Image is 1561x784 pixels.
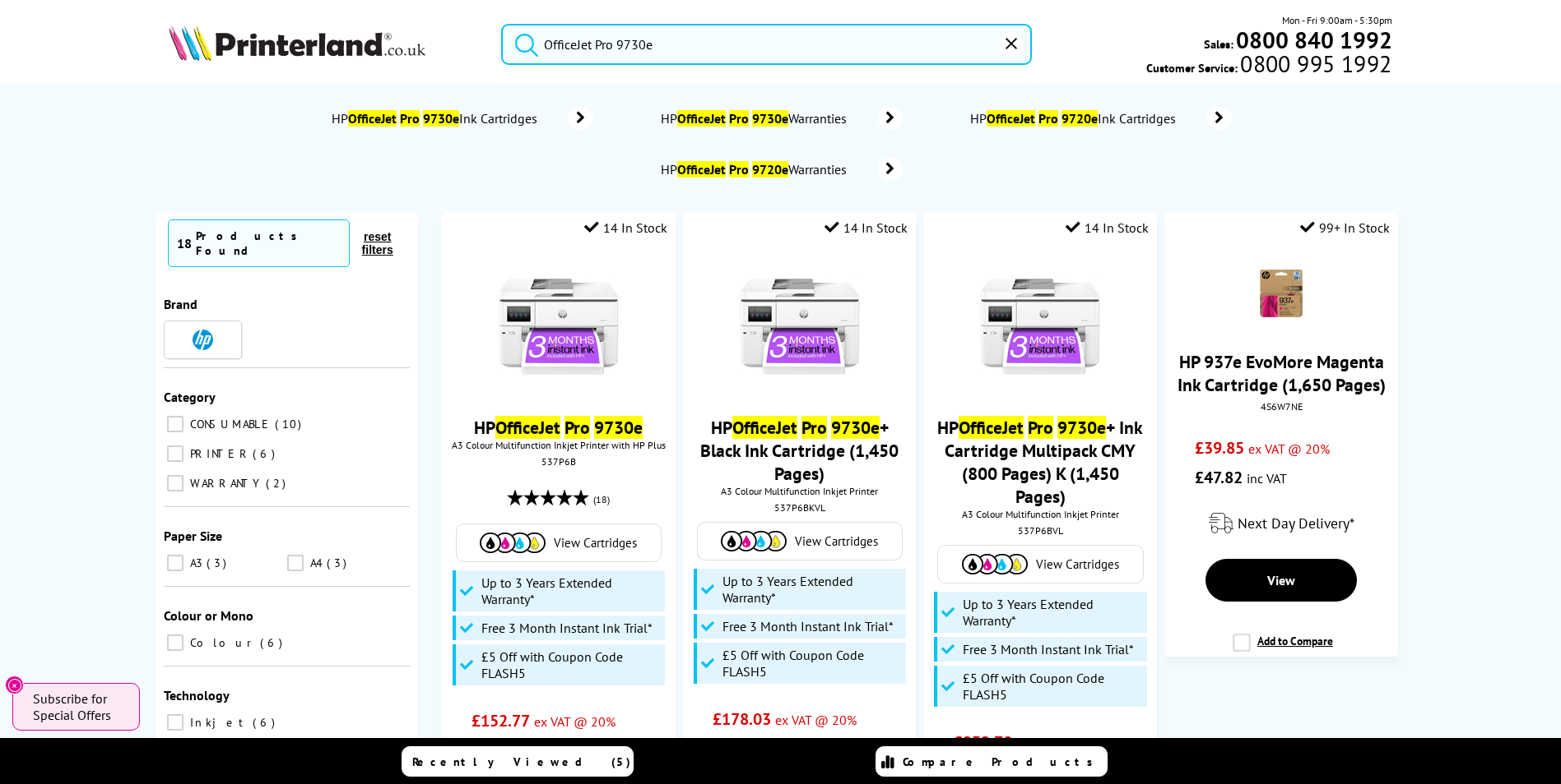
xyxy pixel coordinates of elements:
[1238,56,1391,71] span: 0800 995 1992
[260,635,286,650] span: 6
[287,555,304,571] input: A4 3
[167,634,184,651] input: Colour 6
[954,731,1012,753] span: £232.78
[969,110,1182,127] span: HP Ink Cartridges
[1206,559,1357,602] a: View
[584,219,667,236] div: 14 In Stock
[1195,437,1244,459] span: £39.85
[722,647,902,680] span: £5 Off with Coupon Code FLASH5
[167,416,184,432] input: CONSUMABLE 10
[465,533,653,553] a: View Cartridges
[876,746,1108,777] a: Compare Products
[801,416,827,439] mark: Pro
[167,714,184,731] input: Inkjet 6
[1248,440,1330,457] span: ex VAT @ 20%
[1300,219,1390,236] div: 99+ In Stock
[677,110,726,127] mark: OfficeJet
[402,746,634,777] a: Recently Viewed (5)
[481,574,661,607] span: Up to 3 Years Extended Warranty*
[963,641,1134,657] span: Free 3 Month Instant Ink Trial*
[1204,36,1233,52] span: Sales:
[481,620,653,636] span: Free 3 Month Instant Ink Trial*
[1038,110,1058,127] mark: Pro
[969,107,1232,130] a: HPOfficeJet Pro 9720eInk Cartridges
[695,501,904,514] div: 537P6BKVL
[330,110,544,127] span: HP Ink Cartridges
[450,439,667,451] span: A3 Colour Multifunction Inkjet Printer with HP Plus
[691,485,908,497] span: A3 Colour Multifunction Inkjet Printer
[831,416,880,439] mark: 9730e
[1238,514,1354,533] span: Next Day Delivery*
[253,446,279,461] span: 6
[400,110,420,127] mark: Pro
[350,229,406,257] button: reset filters
[5,676,24,694] button: Close
[594,416,643,439] mark: 9730e
[987,110,1035,127] mark: OfficeJet
[775,712,857,728] span: ex VAT @ 20%
[1146,56,1391,76] span: Customer Service:
[164,607,253,624] span: Colour or Mono
[207,556,230,570] span: 3
[1062,110,1098,127] mark: 9720e
[677,161,726,178] mark: OfficeJet
[454,455,662,468] div: 537P6B
[164,389,216,405] span: Category
[722,573,902,606] span: Up to 3 Years Extended Warranty*
[700,416,899,485] a: HPOfficeJet Pro 9730e+ Black Ink Cartridge (1,450 Pages)
[825,219,908,236] div: 14 In Stock
[722,618,894,634] span: Free 3 Month Instant Ink Trial*
[959,416,1024,439] mark: OfficeJet
[1282,12,1392,28] span: Mon - Fri 9:00am - 5:30pm
[659,158,903,181] a: HPOfficeJet Pro 9720eWarranties
[1195,467,1243,488] span: £47.82
[1178,350,1386,396] a: HP 937e EvoMore Magenta Ink Cartridge (1,650 Pages)
[193,330,213,350] img: HP
[164,528,222,544] span: Paper Size
[729,110,749,127] mark: Pro
[412,754,631,769] span: Recently Viewed (5)
[1057,416,1106,439] mark: 9730e
[564,416,590,439] mark: Pro
[713,708,771,730] span: £178.03
[534,713,616,730] span: ex VAT @ 20%
[169,25,425,61] img: Printerland Logo
[497,265,620,388] img: hp-officejet-pro-9730e-front-new-small.jpg
[327,556,351,570] span: 3
[738,265,862,388] img: hp-officejet-pro-9730e-front-new-small.jpg
[1267,572,1295,588] span: View
[963,596,1142,629] span: Up to 3 Years Extended Warranty*
[1016,735,1098,751] span: ex VAT @ 20%
[593,484,610,515] span: (18)
[978,265,1102,388] img: hp-officejet-pro-9730e-front-new-small.jpg
[659,107,903,130] a: HPOfficeJet Pro 9730eWarranties
[495,416,560,439] mark: OfficeJet
[186,476,264,491] span: WARRANTY
[167,445,184,462] input: PRINTER 6
[752,110,788,127] mark: 9730e
[903,754,1102,769] span: Compare Products
[937,416,1143,508] a: HPOfficeJet Pro 9730e+ Ink Cartridge Multipack CMY (800 Pages) K (1,450 Pages)
[167,475,184,491] input: WARRANTY 2
[186,417,273,431] span: CONSUMABLE
[196,228,341,258] div: Products Found
[348,110,397,127] mark: OfficeJet
[480,533,546,553] img: Cartridges
[1252,265,1310,322] img: HP-937e-Magenta-Ink-Cartridge-Small.png
[167,555,184,571] input: A3 3
[795,533,878,549] span: View Cartridges
[177,235,192,251] span: 18
[330,107,593,130] a: HPOfficeJet Pro 9730eInk Cartridges
[501,24,1032,65] input: Search product or brand
[1173,500,1390,546] div: modal_delivery
[472,710,530,731] span: £152.77
[1036,556,1119,572] span: View Cartridges
[554,535,637,551] span: View Cartridges
[169,25,481,64] a: Printerland Logo
[164,687,230,703] span: Technology
[266,476,290,491] span: 2
[659,110,853,127] span: HP Warranties
[186,635,258,650] span: Colour
[186,556,205,570] span: A3
[962,554,1028,574] img: Cartridges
